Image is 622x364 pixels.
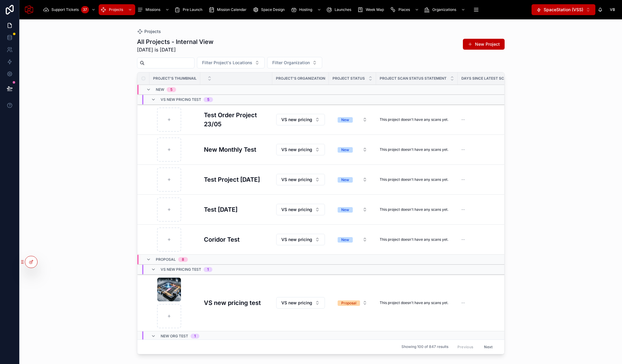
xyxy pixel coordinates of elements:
[380,207,448,212] span: This project doesn't have any scans yet.
[51,7,79,12] span: Support Tickets
[161,267,201,272] span: VS new pricing test
[24,5,34,15] img: App logo
[272,60,310,66] span: Filter Organization
[276,114,325,125] button: Select Button
[333,204,372,215] button: Select Button
[276,234,325,245] button: Select Button
[146,7,160,12] span: Missions
[333,234,372,245] button: Select Button
[81,6,89,13] div: 37
[380,147,448,152] span: This project doesn't have any scans yet.
[276,76,325,81] span: Project's Organization
[380,177,454,182] a: This project doesn't have any scans yet.
[461,177,517,182] a: --
[137,28,161,35] a: Projects
[251,4,289,15] a: Space Design
[610,7,615,12] span: VB
[388,4,422,15] a: Places
[461,207,465,212] span: --
[333,297,372,308] button: Select Button
[432,7,456,12] span: Organizations
[276,144,325,156] a: Select Button
[194,334,196,339] div: 1
[204,175,269,184] a: Test Project [DATE]
[281,237,313,243] span: VS new pricing test
[170,87,172,92] div: 5
[156,257,176,262] span: Proposal
[39,3,532,16] div: scrollable content
[207,4,251,15] a: Mission Calendar
[532,4,595,15] button: Select Button
[204,235,269,244] a: Coridor Test
[380,147,454,152] a: This project doesn't have any scans yet.
[281,117,313,123] span: VS new pricing test
[461,76,509,81] span: Days Since Latest Scan
[380,76,447,81] span: Project Scan Status Statement
[341,207,349,213] div: New
[461,117,465,122] span: --
[380,207,454,212] a: This project doesn't have any scans yet.
[341,147,349,153] div: New
[197,57,265,68] button: Select Button
[422,4,468,15] a: Organizations
[380,300,448,305] span: This project doesn't have any scans yet.
[380,237,448,242] span: This project doesn't have any scans yet.
[137,46,214,53] span: [DATE] is [DATE]
[204,298,269,307] a: VS new pricing test
[182,257,184,262] div: 8
[204,145,269,154] a: New Monthly Test
[401,345,448,349] span: Showing 100 of 847 results
[335,7,351,12] span: Launches
[161,334,188,339] span: New Org test
[341,177,349,183] div: New
[276,297,325,309] button: Select Button
[398,7,410,12] span: Places
[299,7,312,12] span: Hosting
[461,117,517,122] a: --
[341,300,356,306] div: Proposal
[333,114,372,125] button: Select Button
[135,4,172,15] a: Missions
[276,204,325,215] button: Select Button
[217,7,247,12] span: Mission Calendar
[281,177,313,183] span: VS new pricing test
[324,4,355,15] a: Launches
[204,235,240,244] h3: Coridor Test
[276,297,325,309] a: Select Button
[461,207,517,212] a: --
[204,205,237,214] h3: Test [DATE]
[461,300,465,305] span: --
[281,300,313,306] span: VS new pricing test
[276,204,325,216] a: Select Button
[281,147,313,153] span: VS new pricing test
[156,87,164,92] span: New
[204,111,269,129] h3: Test Order Project 23/05
[380,117,448,122] span: This project doesn't have any scans yet.
[341,117,349,123] div: New
[276,114,325,126] a: Select Button
[380,117,454,122] a: This project doesn't have any scans yet.
[461,147,517,152] a: --
[202,60,252,66] span: Filter Project's Locations
[281,207,313,213] span: VS new pricing test
[461,177,465,182] span: --
[461,237,517,242] a: --
[276,174,325,185] button: Select Button
[333,144,372,155] button: Select Button
[276,174,325,186] a: Select Button
[204,298,261,307] h3: VS new pricing test
[289,4,324,15] a: Hosting
[341,237,349,243] div: New
[261,7,285,12] span: Space Design
[109,7,123,12] span: Projects
[172,4,207,15] a: Pre Launch
[380,300,454,305] a: This project doesn't have any scans yet.
[332,76,365,81] span: Project Status
[137,38,214,46] h1: All Projects - Internal View
[267,57,322,68] button: Select Button
[332,174,372,185] a: Select Button
[183,7,202,12] span: Pre Launch
[355,4,388,15] a: Week Map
